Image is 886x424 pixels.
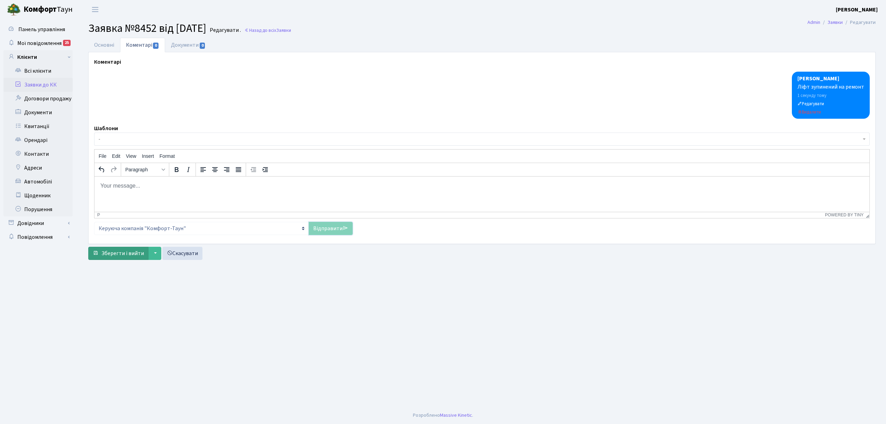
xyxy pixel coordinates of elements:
span: 0 [200,43,205,49]
b: [PERSON_NAME] [836,6,878,13]
span: View [126,153,136,159]
button: Align left [197,164,209,175]
span: Edit [112,153,120,159]
a: Видалити [797,108,821,116]
a: Admin [807,19,820,26]
button: Переключити навігацію [87,4,104,15]
a: Коментарі [120,38,165,52]
button: Align right [221,164,233,175]
div: p [97,213,100,217]
span: Панель управління [18,26,65,33]
button: Зберегти і вийти [88,247,148,260]
span: Paragraph [125,167,159,172]
button: Justify [233,164,244,175]
a: Контакти [3,147,73,161]
a: Заявки до КК [3,78,73,92]
button: Redo [108,164,119,175]
a: Порушення [3,202,73,216]
a: Документи [3,106,73,119]
a: Повідомлення [3,230,73,244]
nav: breadcrumb [797,15,886,30]
iframe: Rich Text Area [94,177,869,212]
div: styles [121,163,169,177]
span: Таун [24,4,73,16]
a: Всі клієнти [3,64,73,78]
a: Назад до всіхЗаявки [244,27,291,34]
a: Панель управління [3,22,73,36]
div: formatting [169,163,196,177]
span: Заявка №8452 від [DATE] [88,20,206,36]
li: Редагувати [843,19,876,26]
a: Квитанції [3,119,73,133]
small: Видалити [797,109,821,115]
span: 0 [153,43,159,49]
a: Автомобілі [3,175,73,189]
span: Заявки [276,27,291,34]
button: Bold [171,164,182,175]
a: [PERSON_NAME] [836,6,878,14]
span: Мої повідомлення [17,39,62,47]
span: - [94,133,870,146]
small: 28.09.2025 21:16:30 [797,92,826,99]
button: Align center [209,164,221,175]
a: Massive Kinetic [440,412,472,419]
button: Formats [123,164,168,175]
small: Редагувати [797,101,824,107]
a: Заявки [828,19,843,26]
a: Скасувати [162,247,202,260]
button: Decrease indent [247,164,259,175]
a: Адреси [3,161,73,175]
div: 25 [63,40,71,46]
div: history [94,163,121,177]
span: Зберегти і вийти [101,250,144,257]
a: Основні [88,38,120,52]
span: Insert [142,153,154,159]
a: Документи [165,38,211,52]
a: Договори продажу [3,92,73,106]
div: Ліфт зупинений на ремонт [797,83,864,91]
a: Довідники [3,216,73,230]
span: Format [160,153,175,159]
button: Increase indent [259,164,271,175]
b: Комфорт [24,4,57,15]
div: indentation [246,163,272,177]
a: Редагувати [797,100,824,107]
a: Орендарі [3,133,73,147]
button: Undo [96,164,108,175]
div: Розроблено . [413,412,473,419]
a: Мої повідомлення25 [3,36,73,50]
div: alignment [196,163,246,177]
span: - [99,136,861,143]
img: logo.png [7,3,21,17]
span: File [99,153,107,159]
label: Коментарі [94,58,121,66]
a: Клієнти [3,50,73,64]
button: Italic [182,164,194,175]
div: Resize [864,212,869,218]
label: Шаблони [94,124,118,133]
div: [PERSON_NAME] [797,74,864,83]
a: Powered by Tiny [825,213,864,217]
a: Щоденник [3,189,73,202]
small: Редагувати . [208,27,241,34]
